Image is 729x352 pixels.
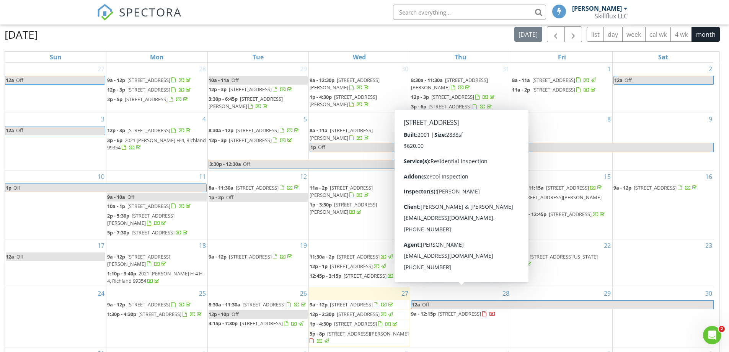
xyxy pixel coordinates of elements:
span: SPECTORA [119,4,182,20]
a: Go to August 25, 2025 [197,287,207,300]
span: [STREET_ADDRESS][PERSON_NAME] [310,93,377,108]
span: 10a - 1p [107,203,125,210]
a: Go to July 28, 2025 [197,63,207,75]
input: Search everything... [393,5,546,20]
span: [STREET_ADDRESS][PERSON_NAME] [411,253,478,267]
span: 8a - 11a [512,77,530,83]
a: 8:30a - 12p [STREET_ADDRESS] [209,127,300,134]
a: Monday [148,52,165,62]
span: [STREET_ADDRESS] [532,77,575,83]
a: Go to August 7, 2025 [504,113,511,125]
td: Go to July 31, 2025 [410,63,511,113]
a: Go to August 6, 2025 [403,113,410,125]
span: [STREET_ADDRESS] [132,229,175,236]
span: 9:30a - 12p [411,184,436,191]
td: Go to August 14, 2025 [410,170,511,239]
span: 4:15p - 7:30p [209,320,238,327]
a: 12p - 2:30p [STREET_ADDRESS] [310,310,409,319]
span: 8:30a - 11:30a [209,301,240,308]
a: 5p - 7:30p [STREET_ADDRESS] [107,229,189,236]
span: [STREET_ADDRESS] [243,301,285,308]
td: Go to August 23, 2025 [612,239,714,287]
a: 11:30a - 2:45p [STREET_ADDRESS] [411,211,510,218]
a: 8:30a - 11:30a [STREET_ADDRESS] [209,300,308,309]
a: 12p - 2:30p [STREET_ADDRESS] [310,311,394,318]
span: 11:30a - 2:45p [411,211,443,218]
a: 8a - 11a [STREET_ADDRESS][PERSON_NAME] [310,127,373,141]
td: Go to August 30, 2025 [612,287,714,347]
a: 1p - 4:30p [STREET_ADDRESS][PERSON_NAME] [411,252,510,269]
a: Go to August 26, 2025 [298,287,308,300]
td: Go to August 12, 2025 [207,170,309,239]
span: 8a - 11a [310,127,328,134]
a: Go to August 28, 2025 [501,287,511,300]
span: 1p - 3:30p [310,201,332,208]
td: Go to August 1, 2025 [511,63,613,113]
a: Go to August 29, 2025 [602,287,612,300]
span: 2p - 5:30p [107,212,129,219]
span: [STREET_ADDRESS][PERSON_NAME] [411,77,488,91]
a: Go to July 29, 2025 [298,63,308,75]
a: 2p - 5p [STREET_ADDRESS] [107,96,189,103]
a: 8a - 11:30a [STREET_ADDRESS] [209,183,308,193]
a: 12p - 1p [STREET_ADDRESS] [310,263,387,270]
span: [STREET_ADDRESS] [448,201,491,208]
a: 9a - 12p [STREET_ADDRESS] [107,76,207,85]
a: 11:30a - 2p [STREET_ADDRESS] [310,253,394,260]
td: Go to August 4, 2025 [106,113,208,170]
span: [STREET_ADDRESS] [330,301,373,308]
a: Friday [556,52,568,62]
a: 12p - 1p [STREET_ADDRESS] [310,262,409,271]
a: Go to August 21, 2025 [501,239,511,252]
a: 11a - 2p [STREET_ADDRESS] [512,85,612,95]
td: Go to August 7, 2025 [410,113,511,170]
span: Off [16,127,23,134]
span: Off [127,193,135,200]
span: 1:10p - 3:40p [107,270,136,277]
a: Go to August 18, 2025 [197,239,207,252]
td: Go to August 18, 2025 [106,239,208,287]
a: 4p - 6:30p 1431 & [STREET_ADDRESS][PERSON_NAME] [411,219,510,236]
a: Saturday [657,52,670,62]
td: Go to August 29, 2025 [511,287,613,347]
span: [STREET_ADDRESS][PERSON_NAME] [310,201,377,215]
a: Go to August 13, 2025 [400,170,410,183]
a: 1:10p - 3:40p 2021 [PERSON_NAME] H-4 H-4, Richland 99354 [107,270,204,284]
span: 1431 & [STREET_ADDRESS][PERSON_NAME] [411,220,495,234]
a: Go to August 1, 2025 [606,63,612,75]
td: Go to August 21, 2025 [410,239,511,287]
td: Go to August 9, 2025 [612,113,714,170]
span: [STREET_ADDRESS] [337,253,380,260]
a: 9a - 12p [STREET_ADDRESS] [310,300,409,309]
td: Go to July 30, 2025 [309,63,410,113]
a: 12p - 3p [STREET_ADDRESS] [209,86,294,93]
span: 12p - 2:30p [310,311,334,318]
td: Go to August 2, 2025 [612,63,714,113]
a: 3:30p - 6:45p [STREET_ADDRESS][PERSON_NAME] [209,95,283,110]
td: Go to August 27, 2025 [309,287,410,347]
td: Go to August 17, 2025 [5,239,106,287]
button: month [691,27,720,42]
a: Wednesday [351,52,367,62]
a: 1:30p - 4:30p [STREET_ADDRESS] [107,311,203,318]
a: 9a - 12:15p [STREET_ADDRESS] [411,310,496,317]
a: 2p - 5:30p [STREET_ADDRESS][PERSON_NAME] [107,212,175,226]
a: 11:30a - 2p [STREET_ADDRESS] [310,252,409,262]
span: Off [243,160,250,167]
td: Go to August 3, 2025 [5,113,106,170]
a: 10:15a - 12:45p [STREET_ADDRESS] [512,210,612,219]
a: 9:30a - 12p [STREET_ADDRESS][PERSON_NAME] [411,183,510,200]
span: [STREET_ADDRESS][PERSON_NAME] [310,127,373,141]
a: 9a - 12p [STREET_ADDRESS][PERSON_NAME] [107,253,170,267]
span: 1p [5,184,12,192]
span: Off [625,77,632,83]
td: Go to August 20, 2025 [309,239,410,287]
a: Go to August 30, 2025 [704,287,714,300]
a: Go to August 8, 2025 [606,113,612,125]
a: 12:45p - 3:15p [STREET_ADDRESS] [310,272,409,281]
td: Go to August 25, 2025 [106,287,208,347]
a: 12p - 3p [STREET_ADDRESS] [107,86,192,93]
a: 5p - 7:30p [STREET_ADDRESS] [107,228,207,237]
td: Go to August 28, 2025 [410,287,511,347]
a: 9a - 1p [STREET_ADDRESS][US_STATE] [512,253,598,267]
